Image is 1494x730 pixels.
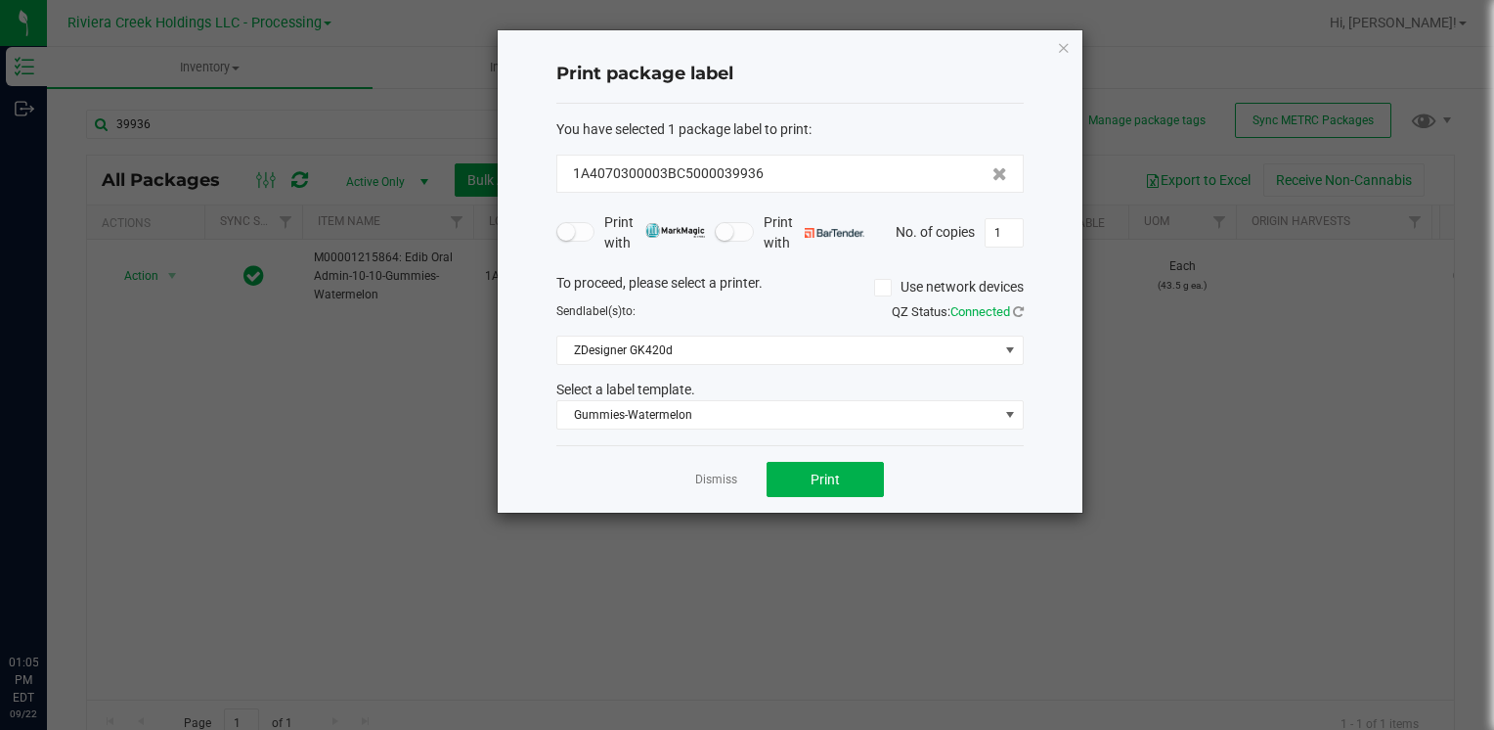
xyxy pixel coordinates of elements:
span: No. of copies [896,223,975,239]
label: Use network devices [874,277,1024,297]
span: QZ Status: [892,304,1024,319]
span: Print with [604,212,705,253]
span: Send to: [556,304,636,318]
h4: Print package label [556,62,1024,87]
a: Dismiss [695,472,737,488]
span: Print with [764,212,864,253]
span: Print [811,472,840,487]
div: : [556,119,1024,140]
button: Print [767,462,884,497]
div: Select a label template. [542,380,1038,400]
span: Connected [950,304,1010,319]
img: mark_magic_cybra.png [645,223,705,238]
span: label(s) [583,304,622,318]
span: Gummies-Watermelon [557,401,998,429]
span: You have selected 1 package label to print [556,121,809,137]
div: To proceed, please select a printer. [542,273,1038,302]
span: ZDesigner GK420d [557,337,998,364]
img: bartender.png [805,228,864,238]
iframe: Resource center [20,573,78,632]
span: 1A4070300003BC5000039936 [573,163,764,184]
